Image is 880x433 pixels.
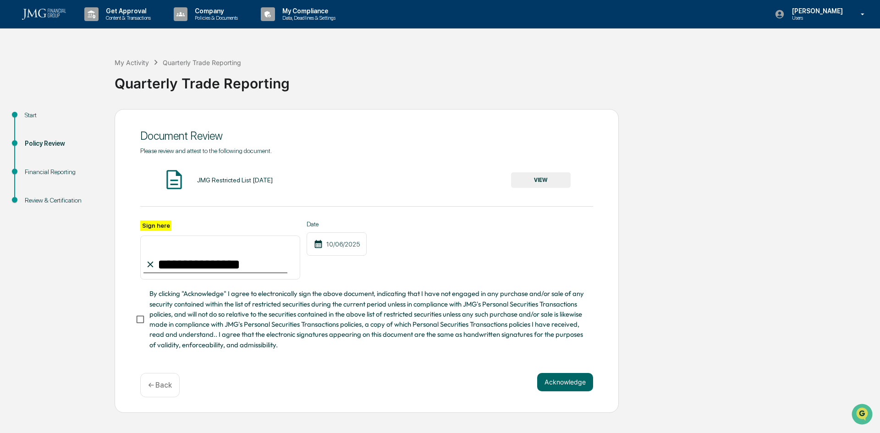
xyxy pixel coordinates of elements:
a: Powered byPylon [65,155,111,162]
p: Data, Deadlines & Settings [275,15,340,21]
p: Policies & Documents [187,15,242,21]
a: 🗄️Attestations [63,112,117,128]
p: My Compliance [275,7,340,15]
label: Sign here [140,220,171,231]
div: 🖐️ [9,116,16,124]
img: Document Icon [163,168,186,191]
iframe: Open customer support [851,403,875,428]
div: Document Review [140,129,593,143]
div: JMG Restricted List [DATE] [197,176,273,184]
span: Please review and attest to the following document. [140,147,272,154]
button: Start new chat [156,73,167,84]
div: 10/06/2025 [307,232,367,256]
div: Policy Review [25,139,100,148]
div: Quarterly Trade Reporting [115,68,875,92]
button: Acknowledge [537,373,593,391]
p: Get Approval [99,7,155,15]
button: VIEW [511,172,571,188]
div: We're available if you need us! [31,79,116,87]
p: [PERSON_NAME] [785,7,847,15]
span: Preclearance [18,115,59,125]
p: Content & Transactions [99,15,155,21]
div: Start [25,110,100,120]
div: My Activity [115,59,149,66]
p: ← Back [148,381,172,389]
span: Attestations [76,115,114,125]
div: Review & Certification [25,196,100,205]
div: 🗄️ [66,116,74,124]
img: 1746055101610-c473b297-6a78-478c-a979-82029cc54cd1 [9,70,26,87]
a: 🖐️Preclearance [5,112,63,128]
a: 🔎Data Lookup [5,129,61,146]
p: Users [785,15,847,21]
div: Financial Reporting [25,167,100,177]
div: 🔎 [9,134,16,141]
span: Pylon [91,155,111,162]
span: Data Lookup [18,133,58,142]
label: Date [307,220,367,228]
span: By clicking "Acknowledge" I agree to electronically sign the above document, indicating that I ha... [149,289,586,350]
p: Company [187,7,242,15]
div: Start new chat [31,70,150,79]
div: Quarterly Trade Reporting [163,59,241,66]
p: How can we help? [9,19,167,34]
img: logo [22,9,66,20]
